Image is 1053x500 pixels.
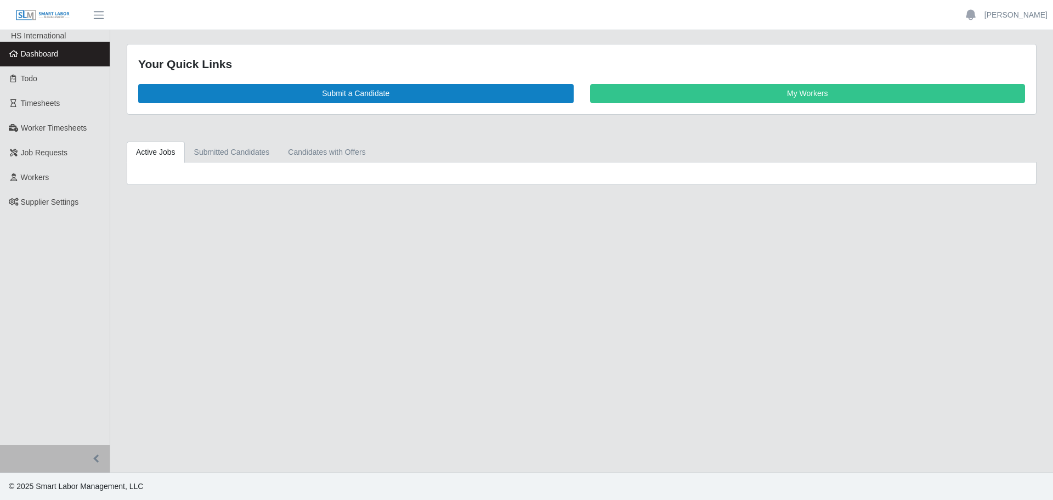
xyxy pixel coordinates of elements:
div: Your Quick Links [138,55,1025,73]
span: Workers [21,173,49,182]
a: Active Jobs [127,142,185,163]
a: Submitted Candidates [185,142,279,163]
span: Job Requests [21,148,68,157]
a: [PERSON_NAME] [984,9,1048,21]
span: Worker Timesheets [21,123,87,132]
img: SLM Logo [15,9,70,21]
span: Supplier Settings [21,198,79,206]
span: Dashboard [21,49,59,58]
a: Submit a Candidate [138,84,574,103]
span: HS International [11,31,66,40]
a: My Workers [590,84,1026,103]
span: Timesheets [21,99,60,108]
span: Todo [21,74,37,83]
a: Candidates with Offers [279,142,375,163]
span: © 2025 Smart Labor Management, LLC [9,482,143,491]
